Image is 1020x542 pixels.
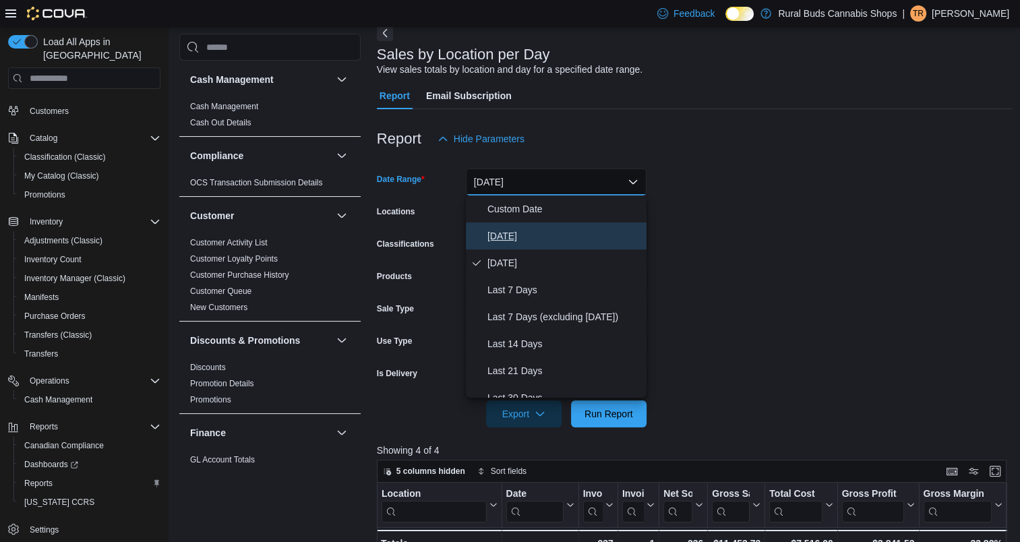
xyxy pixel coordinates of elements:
a: GL Account Totals [190,455,255,464]
a: Cash Management [19,392,98,408]
span: Feedback [673,7,715,20]
span: Last 7 Days (excluding [DATE]) [487,309,641,325]
span: Transfers (Classic) [19,327,160,343]
span: Transfers [24,349,58,359]
button: Transfers [13,344,166,363]
div: Invoices Ref [622,488,644,522]
span: Last 14 Days [487,336,641,352]
span: Transfers [19,346,160,362]
h3: Discounts & Promotions [190,334,300,347]
button: Date [506,488,574,522]
div: Net Sold [663,488,692,522]
a: Discounts [190,363,226,372]
div: Invoices Ref [622,488,644,501]
button: Enter fullscreen [987,463,1003,479]
a: [US_STATE] CCRS [19,494,100,510]
button: Run Report [571,400,647,427]
p: [PERSON_NAME] [932,5,1009,22]
div: Date [506,488,563,501]
button: Manifests [13,288,166,307]
span: Sort fields [491,466,527,477]
a: Transfers [19,346,63,362]
button: Discounts & Promotions [190,334,331,347]
span: Promotions [190,394,231,405]
span: Discounts [190,362,226,373]
span: Canadian Compliance [19,438,160,454]
button: My Catalog (Classic) [13,167,166,185]
button: Invoices Sold [582,488,613,522]
span: Customer Loyalty Points [190,253,278,264]
span: Email Subscription [426,82,512,109]
a: My Catalog (Classic) [19,168,104,184]
button: Compliance [334,148,350,164]
button: [US_STATE] CCRS [13,493,166,512]
span: Reports [19,475,160,491]
span: Cash Management [19,392,160,408]
button: Operations [3,371,166,390]
span: Classification (Classic) [19,149,160,165]
button: Finance [190,426,331,440]
label: Use Type [377,336,412,347]
button: Purchase Orders [13,307,166,326]
button: Customer [190,209,331,222]
h3: Customer [190,209,234,222]
p: Rural Buds Cannabis Shops [778,5,897,22]
div: Location [382,488,487,522]
span: Purchase Orders [19,308,160,324]
span: Dashboards [19,456,160,473]
button: Reports [3,417,166,436]
div: Compliance [179,175,361,196]
span: Promotions [19,187,160,203]
a: Dashboards [19,456,84,473]
a: Promotions [190,395,231,404]
span: Run Report [584,407,633,421]
span: Operations [24,373,160,389]
div: Gross Profit [841,488,903,522]
span: Inventory [30,216,63,227]
div: Net Sold [663,488,692,501]
button: Invoices Ref [622,488,655,522]
span: Adjustments (Classic) [24,235,102,246]
span: Settings [24,521,160,538]
span: New Customers [190,302,247,313]
span: Promotions [24,189,65,200]
span: Hide Parameters [454,132,524,146]
button: Classification (Classic) [13,148,166,167]
button: Finance [334,425,350,441]
img: Cova [27,7,87,20]
button: Catalog [3,129,166,148]
button: Promotions [13,185,166,204]
label: Products [377,271,412,282]
button: Gross Profit [841,488,914,522]
span: Export [494,400,553,427]
span: Washington CCRS [19,494,160,510]
div: Discounts & Promotions [179,359,361,413]
span: Dashboards [24,459,78,470]
a: Customer Queue [190,287,251,296]
span: Last 7 Days [487,282,641,298]
h3: Compliance [190,149,243,162]
label: Classifications [377,239,434,249]
div: Gross Sales [712,488,750,501]
a: Customer Loyalty Points [190,254,278,264]
span: Catalog [24,130,160,146]
span: Last 21 Days [487,363,641,379]
button: Inventory [24,214,68,230]
button: Next [377,25,393,41]
div: Gross Margin [923,488,991,501]
button: Inventory [3,212,166,231]
label: Locations [377,206,415,217]
div: Gross Margin [923,488,991,522]
span: Reports [24,478,53,489]
span: Classification (Classic) [24,152,106,162]
span: Reports [30,421,58,432]
span: Report [380,82,410,109]
button: [DATE] [466,169,647,195]
span: Manifests [24,292,59,303]
a: Canadian Compliance [19,438,109,454]
div: Location [382,488,487,501]
div: Finance [179,452,361,489]
span: Reports [24,419,160,435]
a: Customer Activity List [190,238,268,247]
span: OCS Transaction Submission Details [190,177,323,188]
